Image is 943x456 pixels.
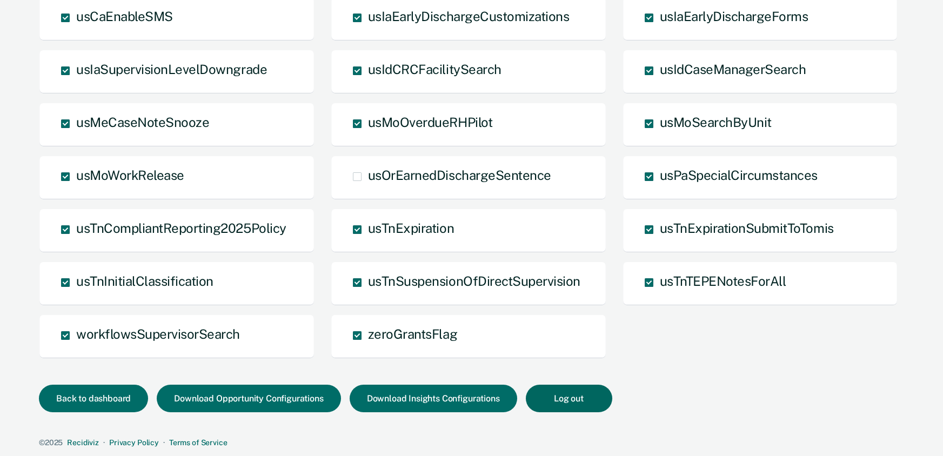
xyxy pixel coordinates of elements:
[76,9,173,24] span: usCaEnableSMS
[660,9,808,24] span: usIaEarlyDischargeForms
[368,273,580,289] span: usTnSuspensionOfDirectSupervision
[368,326,457,341] span: zeroGrantsFlag
[368,9,570,24] span: usIaEarlyDischargeCustomizations
[368,220,454,236] span: usTnExpiration
[39,438,63,447] span: © 2025
[660,220,834,236] span: usTnExpirationSubmitToTomis
[660,115,772,130] span: usMoSearchByUnit
[169,438,228,447] a: Terms of Service
[39,385,148,412] button: Back to dashboard
[368,115,492,130] span: usMoOverdueRHPilot
[368,167,551,183] span: usOrEarnedDischargeSentence
[76,273,213,289] span: usTnInitialClassification
[67,438,99,447] a: Recidiviz
[76,326,240,341] span: workflowsSupervisorSearch
[76,167,184,183] span: usMoWorkRelease
[39,438,900,447] div: · ·
[76,115,209,130] span: usMeCaseNoteSnooze
[660,62,806,77] span: usIdCaseManagerSearch
[76,62,267,77] span: usIaSupervisionLevelDowngrade
[526,385,612,412] button: Log out
[39,394,157,403] a: Back to dashboard
[368,62,501,77] span: usIdCRCFacilitySearch
[157,385,340,412] button: Download Opportunity Configurations
[660,273,786,289] span: usTnTEPENotesForAll
[109,438,159,447] a: Privacy Policy
[350,385,517,412] button: Download Insights Configurations
[660,167,818,183] span: usPaSpecialCircumstances
[76,220,286,236] span: usTnCompliantReporting2025Policy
